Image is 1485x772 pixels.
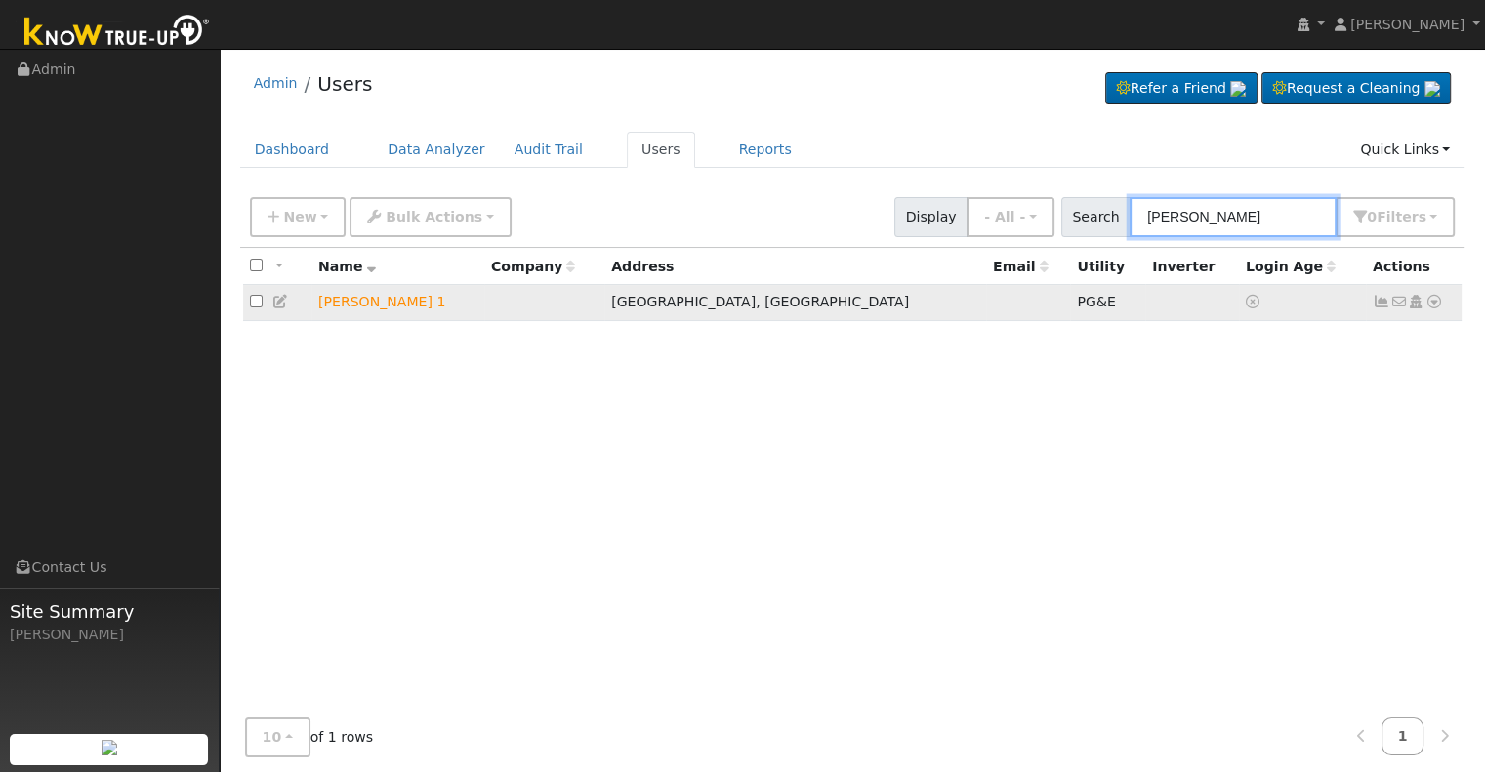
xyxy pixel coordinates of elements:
span: New [283,209,316,224]
td: [GEOGRAPHIC_DATA], [GEOGRAPHIC_DATA] [604,285,986,321]
div: Actions [1373,257,1455,277]
a: Refer a Friend [1105,72,1258,105]
a: Quick Links [1345,132,1464,168]
span: Display [894,197,968,237]
input: Search [1130,197,1337,237]
a: No login access [1246,294,1263,309]
span: Company name [491,259,575,274]
span: 10 [263,729,282,745]
a: Admin [254,75,298,91]
a: Data Analyzer [373,132,500,168]
td: Lead [311,285,484,321]
a: Users [627,132,695,168]
i: No email address [1390,295,1408,308]
a: Edit User [272,294,290,309]
span: s [1418,209,1425,224]
span: of 1 rows [245,717,374,757]
img: retrieve [102,740,117,755]
button: Bulk Actions [350,197,511,237]
button: 0Filters [1336,197,1455,237]
div: Utility [1077,257,1138,277]
span: PG&E [1077,294,1115,309]
button: - All - [967,197,1054,237]
a: Login As [1407,294,1424,309]
button: New [250,197,347,237]
span: [PERSON_NAME] [1350,17,1464,32]
span: Name [318,259,376,274]
span: Days since last login [1246,259,1336,274]
div: [PERSON_NAME] [10,625,209,645]
a: Other actions [1425,292,1443,312]
button: 10 [245,717,310,757]
span: Search [1061,197,1131,237]
a: 1 [1382,717,1424,755]
span: Bulk Actions [386,209,482,224]
img: retrieve [1230,81,1246,97]
span: Filter [1377,209,1426,224]
div: Inverter [1152,257,1232,277]
img: Know True-Up [15,11,220,55]
a: Request a Cleaning [1261,72,1451,105]
span: Site Summary [10,598,209,625]
div: Address [611,257,979,277]
span: Email [993,259,1048,274]
a: Audit Trail [500,132,598,168]
a: Reports [724,132,806,168]
a: Show Graph [1373,294,1390,309]
a: Users [317,72,372,96]
a: Dashboard [240,132,345,168]
img: retrieve [1424,81,1440,97]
